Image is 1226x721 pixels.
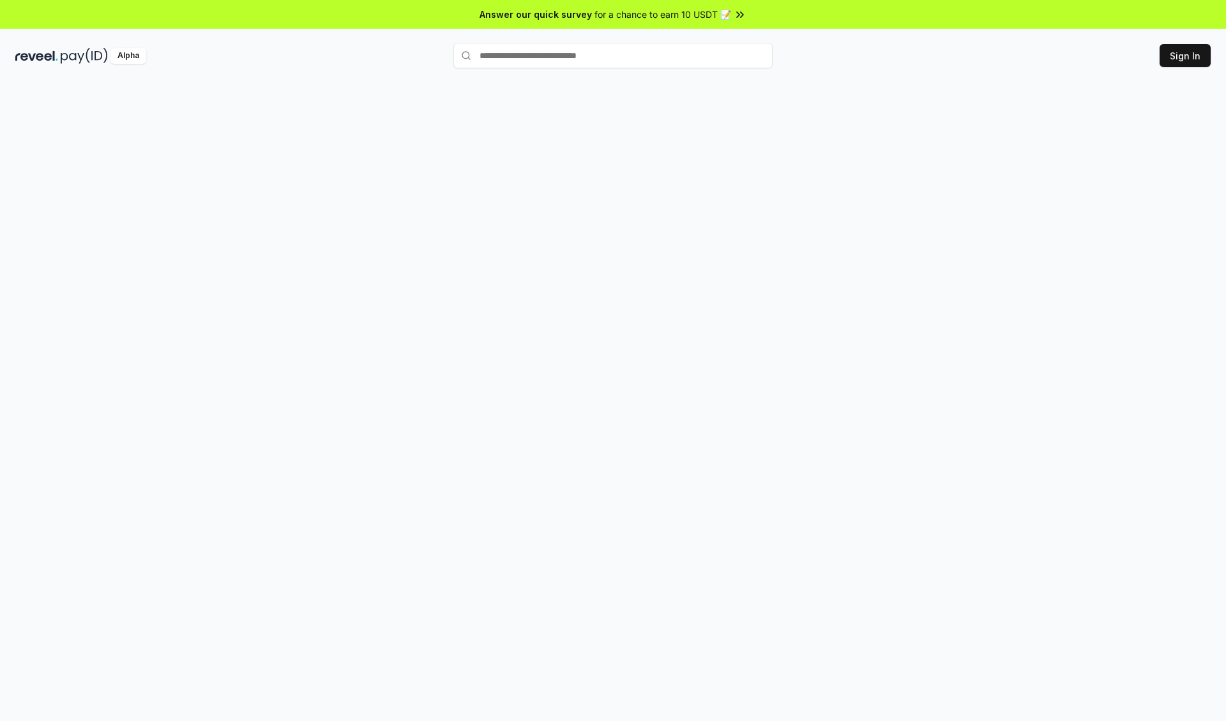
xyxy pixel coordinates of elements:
img: reveel_dark [15,48,58,64]
span: Answer our quick survey [480,8,592,21]
span: for a chance to earn 10 USDT 📝 [594,8,731,21]
button: Sign In [1160,44,1211,67]
div: Alpha [110,48,146,64]
img: pay_id [61,48,108,64]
